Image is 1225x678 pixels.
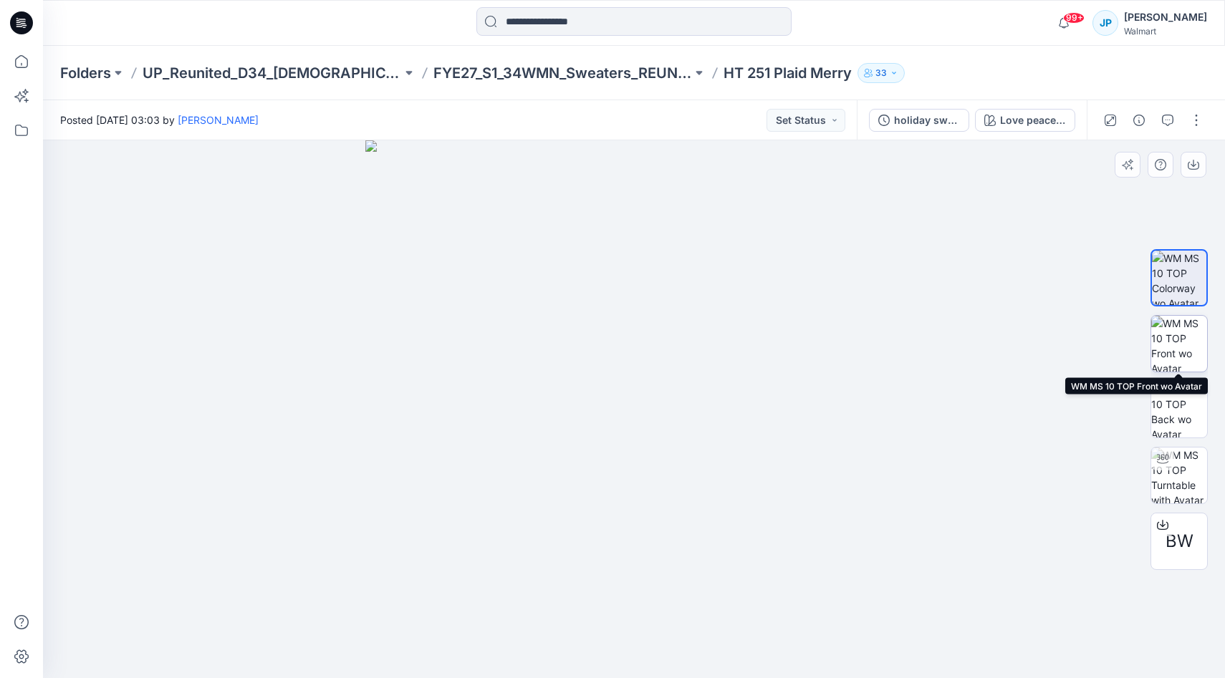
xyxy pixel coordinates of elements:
p: HT 251 Plaid Merry [724,63,852,83]
button: holiday sweaters [869,109,969,132]
img: WM MS 10 TOP Colorway wo Avatar [1152,251,1206,305]
button: Details [1128,109,1150,132]
div: [PERSON_NAME] [1124,9,1207,26]
img: eyJhbGciOiJIUzI1NiIsImtpZCI6IjAiLCJzbHQiOiJzZXMiLCJ0eXAiOiJKV1QifQ.eyJkYXRhIjp7InR5cGUiOiJzdG9yYW... [365,140,903,678]
div: Walmart [1124,26,1207,37]
a: [PERSON_NAME] [178,114,259,126]
a: Folders [60,63,111,83]
button: Love peace joy [975,109,1075,132]
a: FYE27_S1_34WMN_Sweaters_REUNITED [433,63,693,83]
span: 99+ [1063,12,1085,24]
button: 33 [857,63,905,83]
span: BW [1166,528,1193,554]
img: WM MS 10 TOP Front wo Avatar [1151,316,1207,372]
div: JP [1092,10,1118,36]
img: WM MS 10 TOP Turntable with Avatar [1151,447,1207,503]
a: UP_Reunited_D34_[DEMOGRAPHIC_DATA] Sweaters [143,63,402,83]
div: Love peace joy [1000,112,1066,128]
div: holiday sweaters [894,112,960,128]
span: Posted [DATE] 03:03 by [60,112,259,127]
img: WM MS 10 TOP Back wo Avatar [1151,382,1207,437]
p: 33 [875,65,887,81]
